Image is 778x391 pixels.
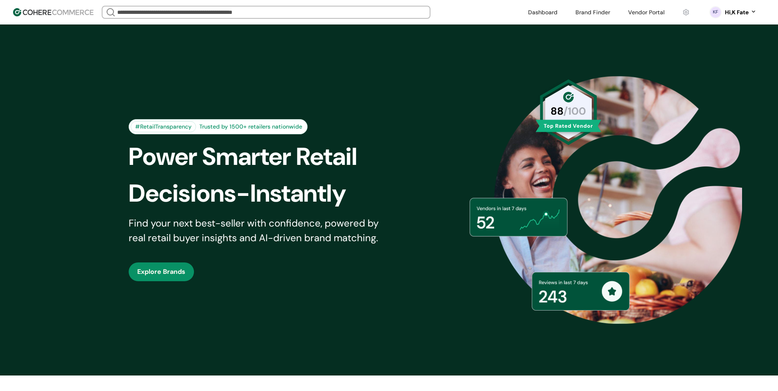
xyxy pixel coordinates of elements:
div: Find your next best-seller with confidence, powered by real retail buyer insights and AI-driven b... [129,216,389,245]
button: Explore Brands [129,262,194,281]
div: Hi, K Fate [725,8,749,17]
div: Decisions-Instantly [129,175,403,212]
img: Cohere Logo [13,8,94,16]
div: Trusted by 1500+ retailers nationwide [196,122,305,131]
div: #RetailTransparency [131,121,196,132]
svg: 0 percent [709,6,722,18]
button: Hi,K Fate [725,8,757,17]
div: Power Smarter Retail [129,138,403,175]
